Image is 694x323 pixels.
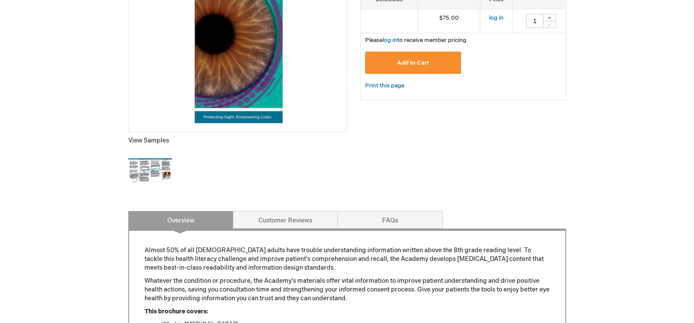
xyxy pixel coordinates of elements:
p: Almost 50% of all [DEMOGRAPHIC_DATA] adults have trouble understanding information written above ... [144,246,550,272]
a: Overview [128,211,233,229]
a: Customer Reviews [233,211,338,229]
p: View Samples [128,136,347,145]
div: + [543,14,556,21]
td: $75.00 [418,9,480,33]
p: Whatever the condition or procedure, the Academy’s materials offer vital information to improve p... [144,277,550,303]
span: Add to Cart [397,59,429,66]
a: Print this page [365,80,404,91]
a: log in [489,14,504,21]
img: Click to view [128,149,172,193]
span: Please to receive member pricing [365,37,466,44]
a: FAQs [338,211,443,229]
strong: This brochure covers: [144,308,208,315]
button: Add to Cart [365,52,461,74]
div: - [543,21,556,28]
a: log in [383,37,397,44]
input: Qty [526,14,543,28]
